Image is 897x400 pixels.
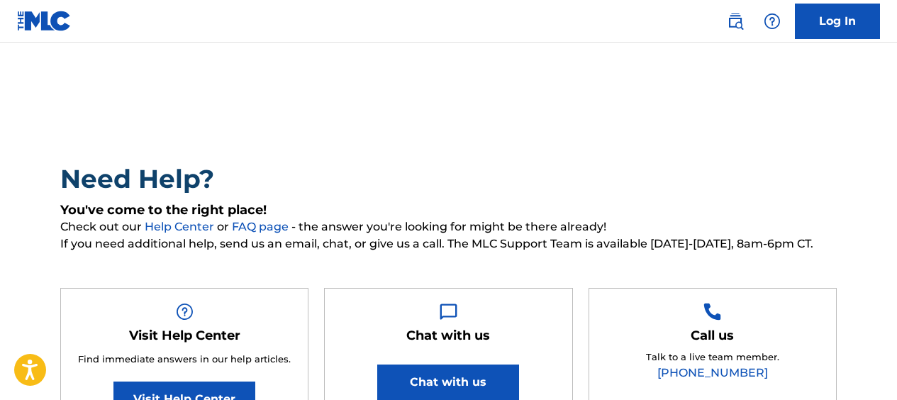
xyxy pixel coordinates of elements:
p: Talk to a live team member. [646,350,779,365]
h5: Call us [691,328,734,344]
iframe: Chat Widget [826,332,897,400]
button: Chat with us [377,365,519,400]
span: If you need additional help, send us an email, chat, or give us a call. The MLC Support Team is a... [60,235,837,252]
img: Help Box Image [176,303,194,321]
span: Check out our or - the answer you're looking for might be there already! [60,218,837,235]
img: Help Box Image [440,303,457,321]
img: help [764,13,781,30]
div: Help [758,7,786,35]
h5: Chat with us [406,328,490,344]
a: FAQ page [232,220,291,233]
a: Public Search [721,7,750,35]
img: MLC Logo [17,11,72,31]
a: Log In [795,4,880,39]
span: Find immediate answers in our help articles. [78,353,291,365]
h5: Visit Help Center [129,328,240,344]
img: search [727,13,744,30]
h5: You've come to the right place! [60,202,837,218]
a: Help Center [145,220,217,233]
h2: Need Help? [60,163,837,195]
a: [PHONE_NUMBER] [657,366,768,379]
img: Help Box Image [703,303,721,321]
